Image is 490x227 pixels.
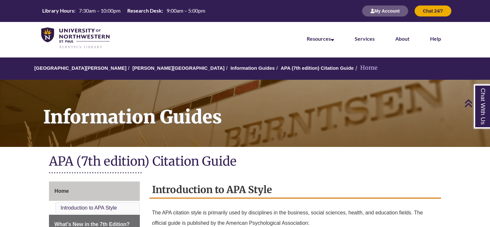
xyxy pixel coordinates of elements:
a: About [395,36,409,42]
a: Home [49,181,140,201]
a: Back to Top [464,99,488,108]
span: What's New in the 7th Edition? [54,222,130,227]
th: Research Desk: [125,7,164,14]
th: Library Hours: [40,7,76,14]
a: Services [355,36,375,42]
a: My Account [362,8,408,14]
a: Information Guides [230,65,275,71]
a: Introduction to APA Style [61,205,117,211]
a: [PERSON_NAME][GEOGRAPHIC_DATA] [132,65,225,71]
h1: APA (7th edition) Citation Guide [49,153,441,170]
a: Chat 24/7 [415,8,451,14]
li: Home [354,63,378,73]
h1: Information Guides [36,80,490,139]
span: 7:30am – 10:00pm [79,7,120,14]
img: UNWSP Library Logo [41,27,110,49]
a: Hours Today [40,7,208,15]
button: Chat 24/7 [415,5,451,16]
span: 9:00am – 5:00pm [167,7,205,14]
table: Hours Today [40,7,208,14]
h2: Introduction to APA Style [149,181,441,199]
a: Help [430,36,441,42]
button: My Account [362,5,408,16]
a: APA (7th edition) Citation Guide [281,65,354,71]
a: Resources [307,36,334,42]
a: [GEOGRAPHIC_DATA][PERSON_NAME] [34,65,126,71]
span: Home [54,188,69,194]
